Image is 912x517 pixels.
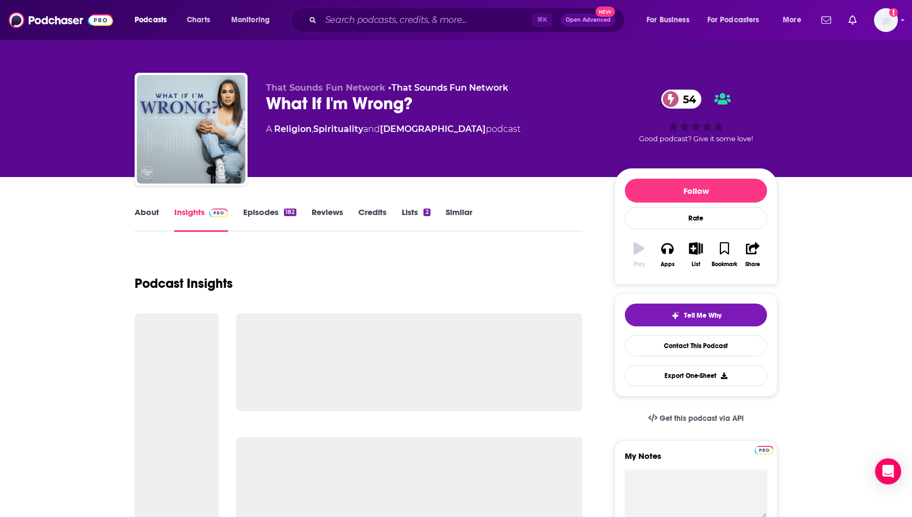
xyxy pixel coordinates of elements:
a: Episodes182 [243,207,296,232]
a: That Sounds Fun Network [391,83,508,93]
a: InsightsPodchaser Pro [174,207,228,232]
span: For Business [647,12,689,28]
span: Tell Me Why [684,311,721,320]
span: For Podcasters [707,12,759,28]
a: Spirituality [313,124,363,134]
span: ⌘ K [532,13,552,27]
div: 182 [284,209,296,216]
span: Podcasts [135,12,167,28]
span: Get this podcast via API [660,414,744,423]
button: Apps [653,235,681,274]
h1: Podcast Insights [135,275,233,292]
span: More [783,12,801,28]
div: A podcast [266,123,521,136]
span: Good podcast? Give it some love! [639,135,753,143]
a: [DEMOGRAPHIC_DATA] [380,124,486,134]
button: Play [625,235,653,274]
span: • [388,83,508,93]
a: Get this podcast via API [639,405,752,432]
a: Similar [446,207,472,232]
button: Bookmark [710,235,738,274]
img: What If I'm Wrong? [137,75,245,184]
button: Share [739,235,767,274]
button: open menu [639,11,703,29]
span: and [363,124,380,134]
button: tell me why sparkleTell Me Why [625,304,767,326]
div: Search podcasts, credits, & more... [301,8,635,33]
a: Pro website [755,444,774,455]
div: Play [634,261,645,268]
a: Contact This Podcast [625,335,767,356]
span: 54 [672,90,701,109]
div: Share [745,261,760,268]
button: open menu [224,11,284,29]
img: User Profile [874,8,898,32]
svg: Add a profile image [889,8,898,17]
a: Religion [274,124,312,134]
a: Lists2 [402,207,430,232]
button: Show profile menu [874,8,898,32]
input: Search podcasts, credits, & more... [321,11,532,29]
span: New [596,7,615,17]
span: Logged in as heidi.egloff [874,8,898,32]
span: Open Advanced [566,17,611,23]
button: open menu [127,11,181,29]
div: Apps [661,261,675,268]
div: List [692,261,700,268]
a: Credits [358,207,387,232]
div: Open Intercom Messenger [875,458,901,484]
img: Podchaser - Follow, Share and Rate Podcasts [9,10,113,30]
button: open menu [700,11,775,29]
label: My Notes [625,451,767,470]
div: Rate [625,207,767,229]
img: tell me why sparkle [671,311,680,320]
a: Show notifications dropdown [844,11,861,29]
div: Bookmark [712,261,737,268]
div: 2 [423,209,430,216]
img: Podchaser Pro [755,446,774,455]
span: , [312,124,313,134]
a: About [135,207,159,232]
button: open menu [775,11,815,29]
a: 54 [661,90,701,109]
span: Monitoring [231,12,270,28]
a: Show notifications dropdown [817,11,835,29]
a: Charts [180,11,217,29]
a: Reviews [312,207,343,232]
button: Export One-Sheet [625,365,767,386]
button: Open AdvancedNew [561,14,616,27]
button: List [682,235,710,274]
div: 54Good podcast? Give it some love! [615,83,777,150]
span: That Sounds Fun Network [266,83,385,93]
img: Podchaser Pro [209,209,228,217]
button: Follow [625,179,767,203]
span: Charts [187,12,210,28]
